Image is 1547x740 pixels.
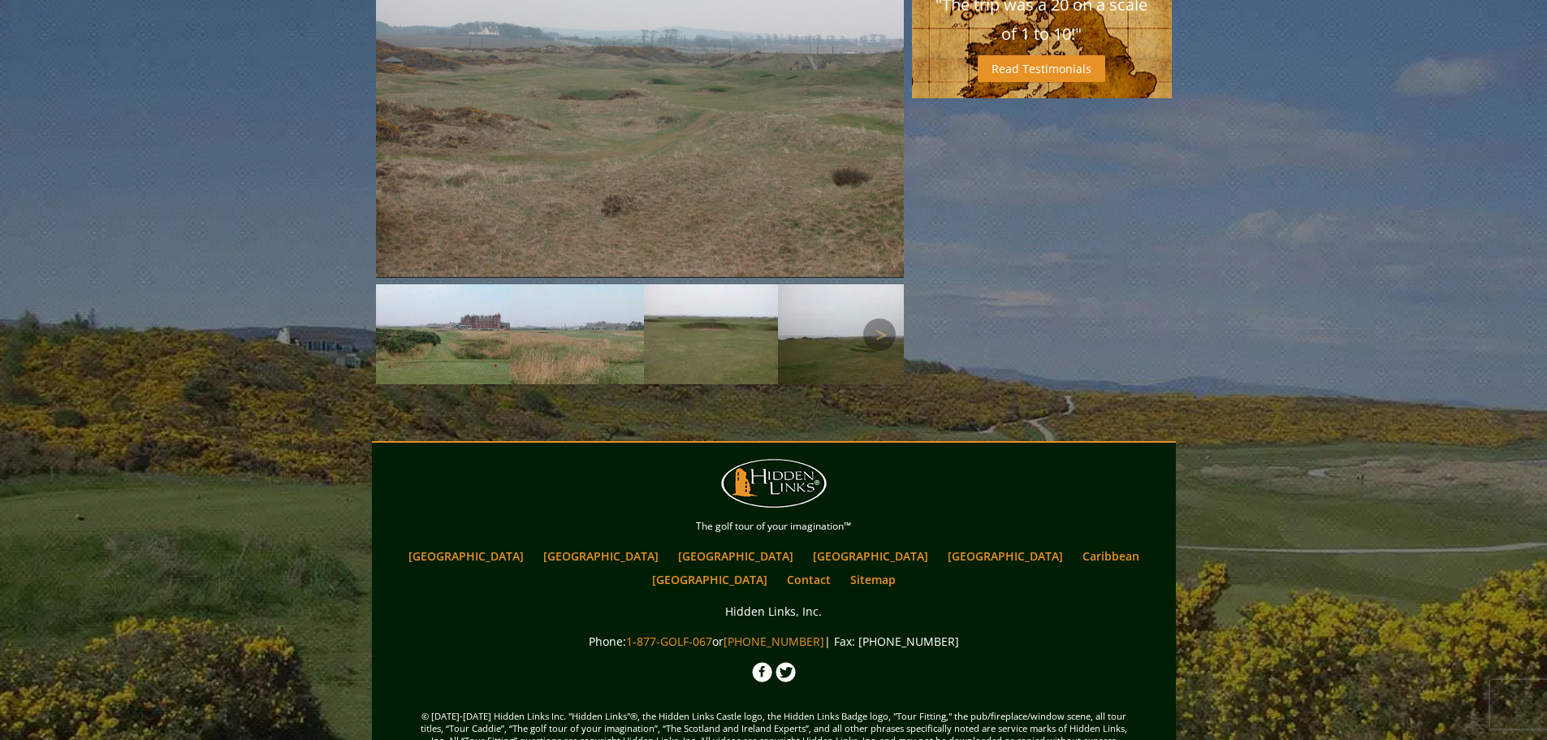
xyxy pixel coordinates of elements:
[376,631,1172,651] p: Phone: or | Fax: [PHONE_NUMBER]
[670,544,802,568] a: [GEOGRAPHIC_DATA]
[776,662,796,682] img: Twitter
[644,568,776,591] a: [GEOGRAPHIC_DATA]
[863,318,896,351] a: Next
[842,568,904,591] a: Sitemap
[752,662,772,682] img: Facebook
[805,544,936,568] a: [GEOGRAPHIC_DATA]
[779,568,839,591] a: Contact
[626,634,712,649] a: 1-877-GOLF-067
[535,544,667,568] a: [GEOGRAPHIC_DATA]
[400,544,532,568] a: [GEOGRAPHIC_DATA]
[376,601,1172,621] p: Hidden Links, Inc.
[940,544,1071,568] a: [GEOGRAPHIC_DATA]
[724,634,824,649] a: [PHONE_NUMBER]
[978,55,1105,82] a: Read Testimonials
[1074,544,1147,568] a: Caribbean
[376,517,1172,535] p: The golf tour of your imagination™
